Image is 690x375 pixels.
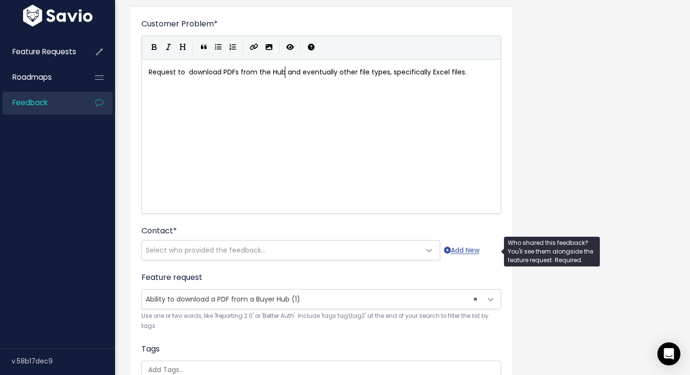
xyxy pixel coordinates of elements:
[141,272,202,283] label: Feature request
[141,311,501,332] small: Use one or two words, like 'Reporting 2.0' or 'Better Auth'. Include 'tags:tag1,tag2' at the end ...
[147,40,161,55] button: Bold
[2,92,80,114] a: Feedback
[262,40,276,55] button: Import an image
[161,40,175,55] button: Italic
[279,41,280,53] i: |
[146,294,300,304] span: Ability to download a PDF from a Buyer Hub (1)
[175,40,190,55] button: Heading
[197,40,211,55] button: Quote
[657,342,680,365] div: Open Intercom Messenger
[444,244,479,256] a: Add New
[141,289,501,309] span: Ability to download a PDF from a Buyer Hub (1)
[2,66,80,88] a: Roadmaps
[2,41,80,63] a: Feature Requests
[283,40,297,55] button: Toggle Preview
[193,41,194,53] i: |
[12,97,47,108] span: Feedback
[149,67,467,77] span: Request to download PDFs from the Hub and eventually other file types, specifically Excel files.
[144,365,503,375] input: Add Tags...
[141,225,177,237] label: Contact
[146,245,266,255] span: Select who provided the feedback...
[12,47,76,57] span: Feature Requests
[304,40,318,55] button: Markdown Guide
[12,349,115,374] div: v.58b17dec9
[300,41,301,53] i: |
[21,5,95,26] img: logo-white.9d6f32f41409.svg
[243,41,244,53] i: |
[211,40,225,55] button: Generic List
[141,343,160,355] label: Tags
[12,72,52,82] span: Roadmaps
[473,290,478,309] span: ×
[504,237,600,266] div: Who shared this feedback? You'll see them alongside the feature request. Required.
[141,18,218,30] label: Customer Problem
[225,40,240,55] button: Numbered List
[246,40,262,55] button: Create Link
[142,290,481,309] span: Ability to download a PDF from a Buyer Hub (1)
